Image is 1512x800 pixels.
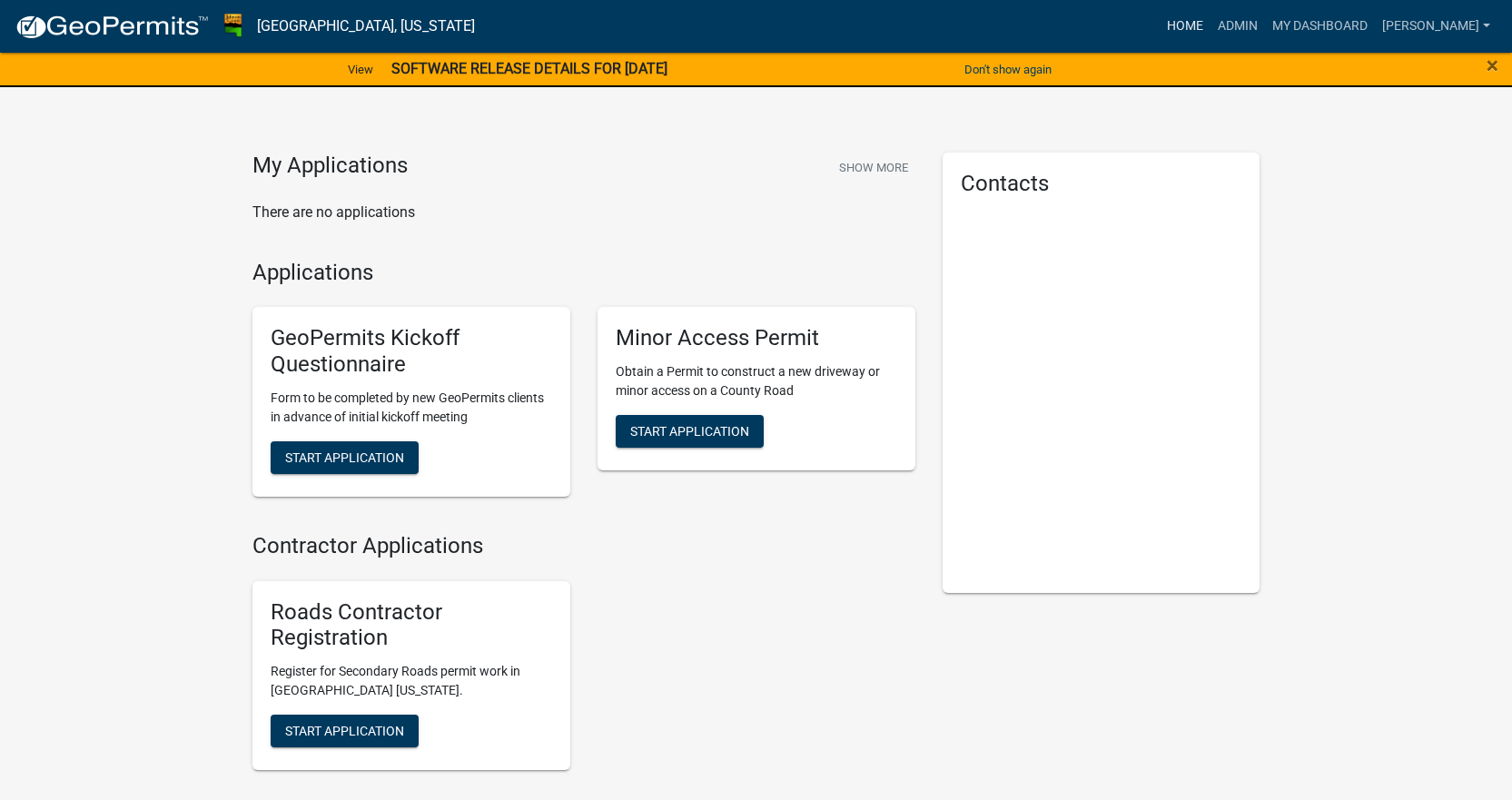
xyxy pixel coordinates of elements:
[832,153,915,183] button: Show More
[252,533,915,559] h4: Contractor Applications
[252,202,915,223] p: There are no applications
[271,715,419,747] button: Start Application
[252,260,915,286] h4: Applications
[285,449,404,464] span: Start Application
[271,662,552,700] p: Register for Secondary Roads permit work in [GEOGRAPHIC_DATA] [US_STATE].
[630,424,749,439] span: Start Application
[391,60,667,77] strong: SOFTWARE RELEASE DETAILS FOR [DATE]
[1487,53,1498,78] span: ×
[616,325,897,351] h5: Minor Access Permit
[223,14,242,38] img: Johnson County, Iowa
[1265,9,1375,44] a: My Dashboard
[1211,9,1265,44] a: Admin
[341,54,380,84] a: View
[616,362,897,400] p: Obtain a Permit to construct a new driveway or minor access on a County Road
[1160,9,1211,44] a: Home
[257,11,475,42] a: [GEOGRAPHIC_DATA], [US_STATE]
[271,441,419,474] button: Start Application
[285,724,404,738] span: Start Application
[957,54,1059,84] button: Don't show again
[1487,54,1498,76] button: Close
[616,415,764,448] button: Start Application
[252,153,408,180] h4: My Applications
[252,533,915,785] wm-workflow-list-section: Contractor Applications
[961,171,1242,197] h5: Contacts
[271,599,552,652] h5: Roads Contractor Registration
[271,325,552,378] h5: GeoPermits Kickoff Questionnaire
[252,260,915,511] wm-workflow-list-section: Applications
[1375,9,1497,44] a: [PERSON_NAME]
[271,389,552,427] p: Form to be completed by new GeoPermits clients in advance of initial kickoff meeting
